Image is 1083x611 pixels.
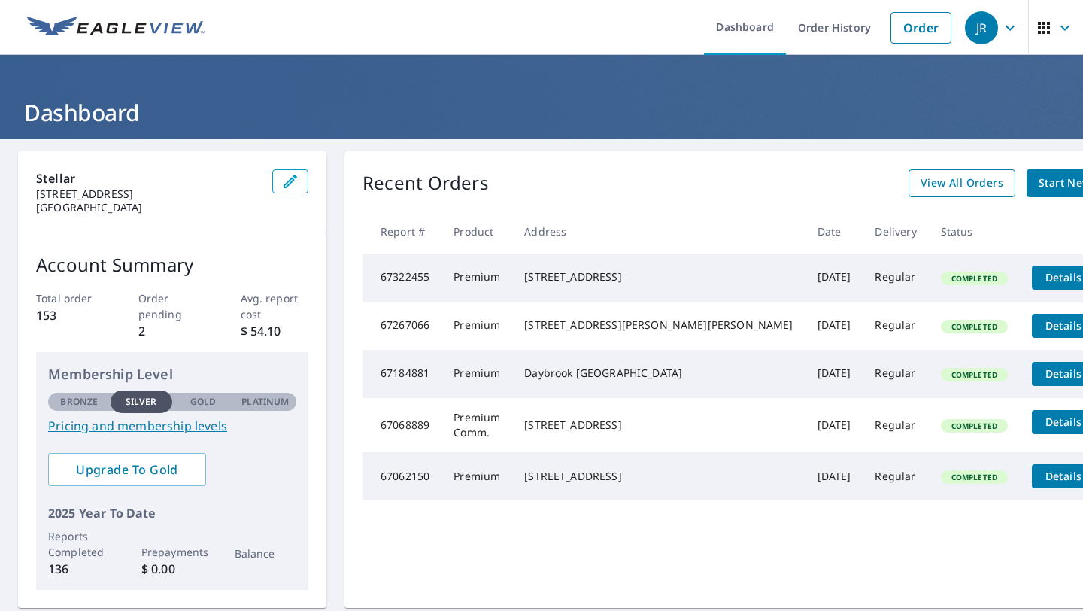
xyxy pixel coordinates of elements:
[36,169,260,187] p: Stellar
[524,469,793,484] div: [STREET_ADDRESS]
[60,461,194,478] span: Upgrade To Gold
[512,209,805,254] th: Address
[524,366,793,381] div: Daybrook [GEOGRAPHIC_DATA]
[241,290,309,322] p: Avg. report cost
[60,395,98,409] p: Bronze
[909,169,1015,197] a: View All Orders
[942,421,1006,431] span: Completed
[363,302,441,350] td: 67267066
[48,417,296,435] a: Pricing and membership levels
[138,290,207,322] p: Order pending
[441,254,512,302] td: Premium
[890,12,951,44] a: Order
[36,306,105,324] p: 153
[48,528,111,560] p: Reports Completed
[241,395,289,409] p: Platinum
[863,254,928,302] td: Regular
[36,187,260,201] p: [STREET_ADDRESS]
[863,350,928,398] td: Regular
[241,322,309,340] p: $ 54.10
[48,560,111,578] p: 136
[441,452,512,500] td: Premium
[524,418,793,433] div: [STREET_ADDRESS]
[363,398,441,452] td: 67068889
[363,350,441,398] td: 67184881
[921,174,1003,193] span: View All Orders
[863,398,928,452] td: Regular
[27,17,205,39] img: EV Logo
[190,395,216,409] p: Gold
[965,11,998,44] div: JR
[805,302,863,350] td: [DATE]
[126,395,157,409] p: Silver
[863,302,928,350] td: Regular
[929,209,1020,254] th: Status
[942,321,1006,332] span: Completed
[805,254,863,302] td: [DATE]
[141,560,204,578] p: $ 0.00
[863,452,928,500] td: Regular
[805,209,863,254] th: Date
[36,251,308,278] p: Account Summary
[48,453,206,486] a: Upgrade To Gold
[805,452,863,500] td: [DATE]
[441,398,512,452] td: Premium Comm.
[363,452,441,500] td: 67062150
[138,322,207,340] p: 2
[363,209,441,254] th: Report #
[363,169,489,197] p: Recent Orders
[805,398,863,452] td: [DATE]
[441,209,512,254] th: Product
[141,544,204,560] p: Prepayments
[942,273,1006,284] span: Completed
[36,290,105,306] p: Total order
[441,350,512,398] td: Premium
[441,302,512,350] td: Premium
[863,209,928,254] th: Delivery
[942,369,1006,380] span: Completed
[48,364,296,385] p: Membership Level
[235,546,297,561] p: Balance
[48,504,296,522] p: 2025 Year To Date
[363,254,441,302] td: 67322455
[524,318,793,333] div: [STREET_ADDRESS][PERSON_NAME][PERSON_NAME]
[18,97,1065,128] h1: Dashboard
[942,472,1006,482] span: Completed
[805,350,863,398] td: [DATE]
[36,201,260,214] p: [GEOGRAPHIC_DATA]
[524,269,793,284] div: [STREET_ADDRESS]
